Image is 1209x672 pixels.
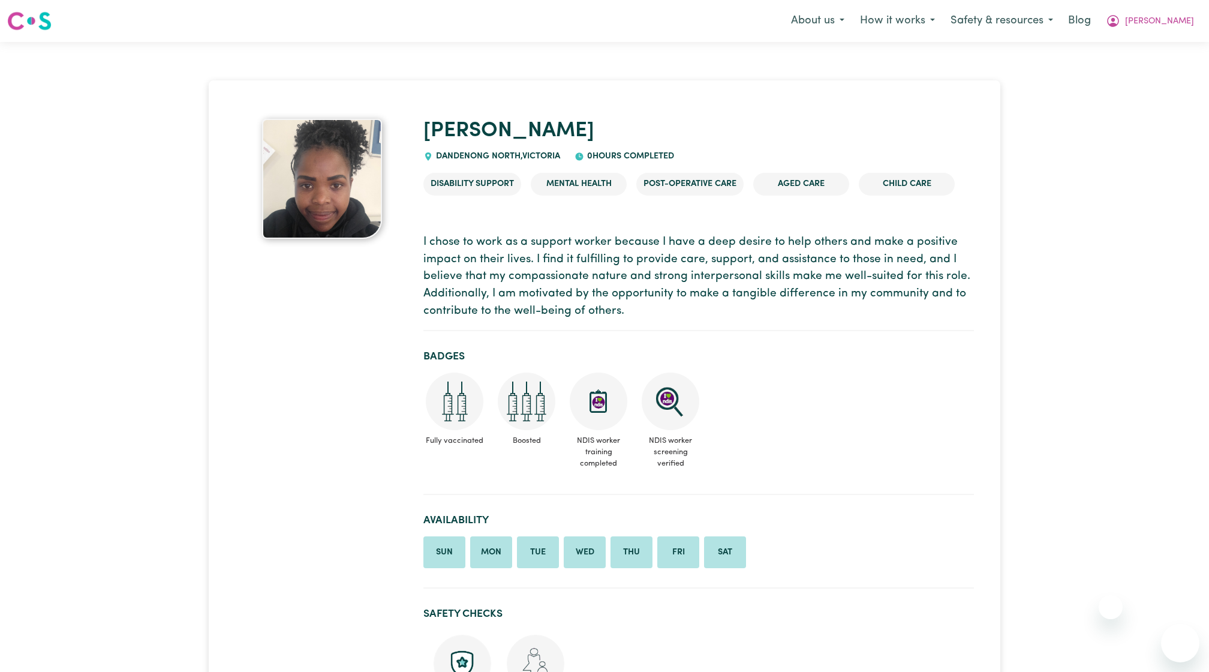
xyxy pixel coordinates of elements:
li: Available on Tuesday [517,536,559,569]
h2: Availability [423,514,974,527]
img: Ruth [262,119,382,239]
span: NDIS worker training completed [567,430,630,475]
span: DANDENONG NORTH , Victoria [433,152,560,161]
p: I chose to work as a support worker because I have a deep desire to help others and make a positi... [423,234,974,320]
li: Available on Monday [470,536,512,569]
li: Child care [859,173,955,196]
li: Aged Care [753,173,849,196]
a: Blog [1061,8,1098,34]
li: Available on Friday [657,536,699,569]
img: NDIS Worker Screening Verified [642,373,699,430]
iframe: Close message [1099,595,1123,619]
a: Ruth's profile picture' [235,119,409,239]
li: Disability Support [423,173,521,196]
h2: Badges [423,350,974,363]
li: Available on Sunday [423,536,465,569]
li: Available on Saturday [704,536,746,569]
span: Boosted [495,430,558,451]
li: Post-operative care [636,173,744,196]
button: How it works [852,8,943,34]
a: [PERSON_NAME] [423,121,594,142]
li: Available on Thursday [610,536,652,569]
button: About us [783,8,852,34]
span: 0 hours completed [584,152,674,161]
img: Care and support worker has received 2 doses of COVID-19 vaccine [426,373,483,430]
span: Fully vaccinated [423,430,486,451]
img: CS Academy: Introduction to NDIS Worker Training course completed [570,373,627,430]
li: Mental Health [531,173,627,196]
img: Careseekers logo [7,10,52,32]
a: Careseekers logo [7,7,52,35]
li: Available on Wednesday [564,536,606,569]
span: [PERSON_NAME] [1125,15,1194,28]
iframe: Button to launch messaging window [1161,624,1199,662]
button: Safety & resources [943,8,1061,34]
img: Care and support worker has received booster dose of COVID-19 vaccination [498,373,555,430]
h2: Safety Checks [423,608,974,620]
button: My Account [1098,8,1202,34]
span: NDIS worker screening verified [639,430,702,475]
